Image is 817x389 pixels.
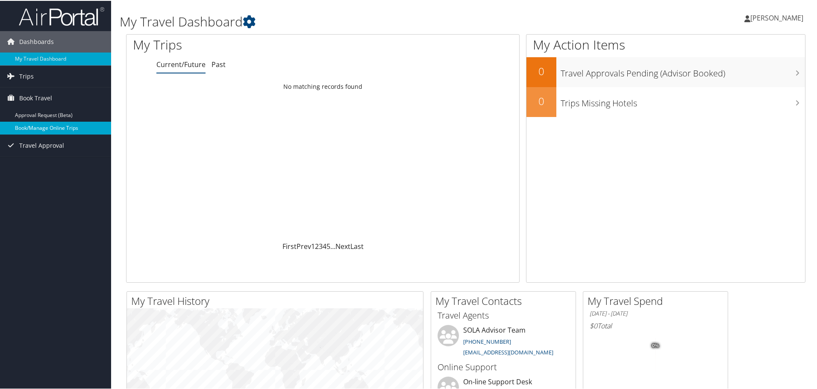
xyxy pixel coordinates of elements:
[282,241,297,250] a: First
[463,348,553,355] a: [EMAIL_ADDRESS][DOMAIN_NAME]
[526,93,556,108] h2: 0
[750,12,803,22] span: [PERSON_NAME]
[326,241,330,250] a: 5
[330,241,335,250] span: …
[19,134,64,155] span: Travel Approval
[315,241,319,250] a: 2
[319,241,323,250] a: 3
[526,63,556,78] h2: 0
[126,78,519,94] td: No matching records found
[744,4,812,30] a: [PERSON_NAME]
[433,324,573,359] li: SOLA Advisor Team
[438,309,569,321] h3: Travel Agents
[590,320,721,330] h6: Total
[438,360,569,372] h3: Online Support
[561,92,805,108] h3: Trips Missing Hotels
[212,59,226,68] a: Past
[120,12,581,30] h1: My Travel Dashboard
[297,241,311,250] a: Prev
[323,241,326,250] a: 4
[526,86,805,116] a: 0Trips Missing Hotels
[652,342,659,348] tspan: 0%
[526,56,805,86] a: 0Travel Approvals Pending (Advisor Booked)
[526,35,805,53] h1: My Action Items
[19,30,54,52] span: Dashboards
[350,241,364,250] a: Last
[311,241,315,250] a: 1
[588,293,728,307] h2: My Travel Spend
[463,337,511,345] a: [PHONE_NUMBER]
[156,59,206,68] a: Current/Future
[435,293,576,307] h2: My Travel Contacts
[19,65,34,86] span: Trips
[561,62,805,79] h3: Travel Approvals Pending (Advisor Booked)
[131,293,423,307] h2: My Travel History
[133,35,349,53] h1: My Trips
[19,87,52,108] span: Book Travel
[19,6,104,26] img: airportal-logo.png
[590,320,597,330] span: $0
[335,241,350,250] a: Next
[590,309,721,317] h6: [DATE] - [DATE]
